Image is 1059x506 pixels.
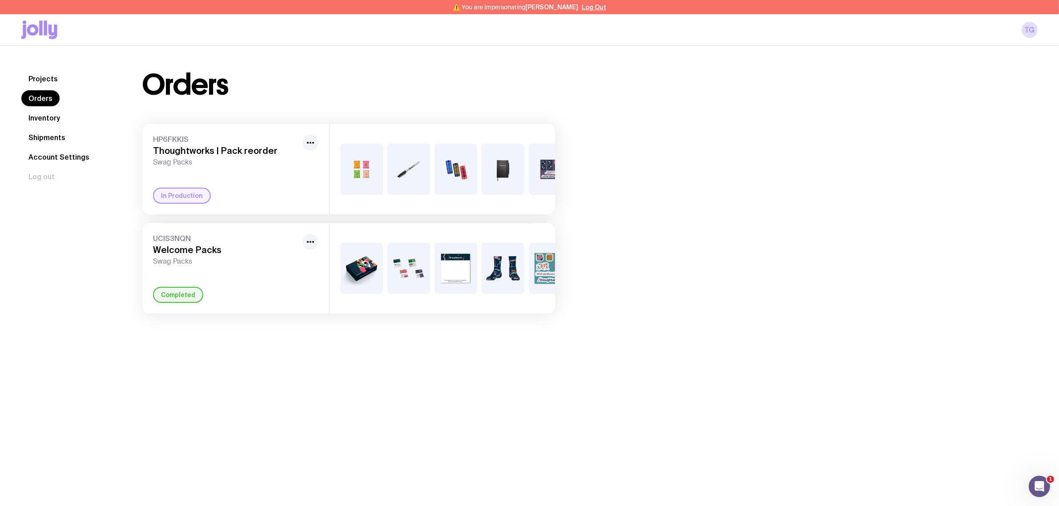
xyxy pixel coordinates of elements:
[153,245,299,255] h3: Welcome Packs
[153,188,211,204] div: In Production
[153,234,299,243] span: UCIS3NQN
[21,110,67,126] a: Inventory
[1022,22,1038,38] a: TG
[21,71,65,87] a: Projects
[525,4,578,11] span: [PERSON_NAME]
[1047,476,1054,483] span: 1
[153,158,299,167] span: Swag Packs
[21,90,60,106] a: Orders
[153,287,203,303] div: Completed
[21,169,62,185] button: Log out
[153,145,299,156] h3: Thoughtworks | Pack reorder
[1029,476,1050,497] iframe: Intercom live chat
[21,129,72,145] a: Shipments
[142,71,228,99] h1: Orders
[453,4,578,11] span: ⚠️ You are impersonating
[153,257,299,266] span: Swag Packs
[153,135,299,144] span: HP6FKKIS
[582,4,606,11] button: Log Out
[21,149,97,165] a: Account Settings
